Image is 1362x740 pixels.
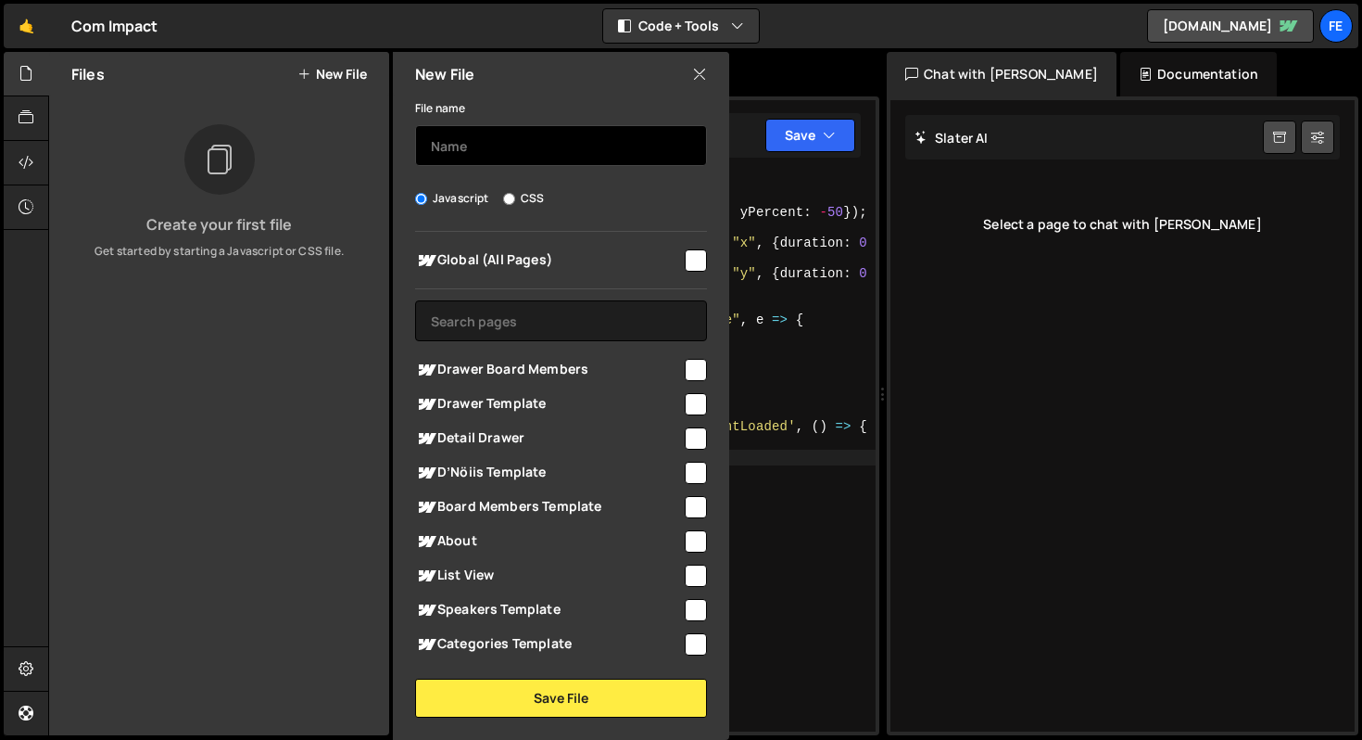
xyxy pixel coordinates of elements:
[1319,9,1353,43] a: Fe
[887,52,1116,96] div: Chat with [PERSON_NAME]
[4,4,49,48] a: 🤙
[603,9,759,43] button: Code + Tools
[415,427,682,450] span: Detail Drawer
[64,217,374,232] h3: Create your first file
[415,565,682,587] span: List View
[415,64,474,84] h2: New File
[415,599,682,621] span: Speakers Template
[71,15,158,37] div: Com Impact
[415,393,682,415] span: Drawer Template
[415,679,707,718] button: Save File
[415,462,682,484] span: D’Nöiis Template
[415,530,682,553] span: About
[64,243,374,260] p: Get started by starting a Javascript or CSS file.
[71,64,105,84] h2: Files
[503,189,544,208] label: CSS
[415,99,465,118] label: File name
[1147,9,1314,43] a: [DOMAIN_NAME]
[415,496,682,518] span: Board Members Template
[297,67,367,82] button: New File
[415,125,707,166] input: Name
[905,187,1340,262] div: Select a page to chat with [PERSON_NAME]
[415,249,682,272] span: Global (All Pages)
[415,189,489,208] label: Javascript
[415,300,707,341] input: Search pages
[415,633,682,656] span: Categories Template
[765,119,855,152] button: Save
[415,359,682,381] span: Drawer Board Members
[503,193,515,205] input: CSS
[415,193,427,205] input: Javascript
[1120,52,1277,96] div: Documentation
[914,129,989,147] h2: Slater AI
